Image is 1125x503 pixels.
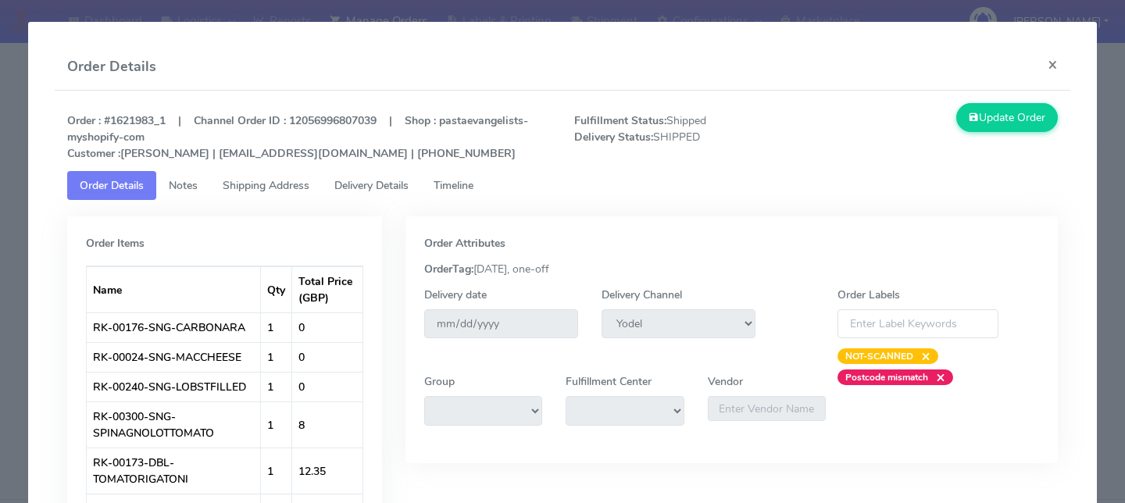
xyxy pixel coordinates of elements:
[562,112,816,162] span: Shipped SHIPPED
[292,448,362,494] td: 12.35
[292,372,362,401] td: 0
[87,342,261,372] td: RK-00024-SNG-MACCHEESE
[261,312,292,342] td: 1
[261,266,292,312] th: Qty
[86,236,145,251] strong: Order Items
[1035,44,1070,85] button: Close
[67,56,156,77] h4: Order Details
[223,178,309,193] span: Shipping Address
[424,236,505,251] strong: Order Attributes
[292,401,362,448] td: 8
[837,309,998,338] input: Enter Label Keywords
[566,373,652,390] label: Fulfillment Center
[67,146,120,161] strong: Customer :
[334,178,409,193] span: Delivery Details
[87,448,261,494] td: RK-00173-DBL-TOMATORIGATONI
[87,401,261,448] td: RK-00300-SNG-SPINAGNOLOTTOMATO
[574,113,666,128] strong: Fulfillment Status:
[261,342,292,372] td: 1
[87,372,261,401] td: RK-00240-SNG-LOBSTFILLED
[913,348,930,364] span: ×
[67,113,528,161] strong: Order : #1621983_1 | Channel Order ID : 12056996807039 | Shop : pastaevangelists-myshopify-com [P...
[845,371,928,383] strong: Postcode mismatch
[708,373,743,390] label: Vendor
[845,350,913,362] strong: NOT-SCANNED
[67,171,1058,200] ul: Tabs
[261,448,292,494] td: 1
[412,261,1051,277] div: [DATE], one-off
[424,287,487,303] label: Delivery date
[602,287,682,303] label: Delivery Channel
[708,396,827,421] input: Enter Vendor Name
[292,312,362,342] td: 0
[434,178,473,193] span: Timeline
[261,372,292,401] td: 1
[837,287,900,303] label: Order Labels
[574,130,653,144] strong: Delivery Status:
[424,262,473,276] strong: OrderTag:
[169,178,198,193] span: Notes
[928,369,945,385] span: ×
[292,342,362,372] td: 0
[956,103,1058,132] button: Update Order
[87,312,261,342] td: RK-00176-SNG-CARBONARA
[80,178,144,193] span: Order Details
[424,373,455,390] label: Group
[87,266,261,312] th: Name
[292,266,362,312] th: Total Price (GBP)
[261,401,292,448] td: 1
